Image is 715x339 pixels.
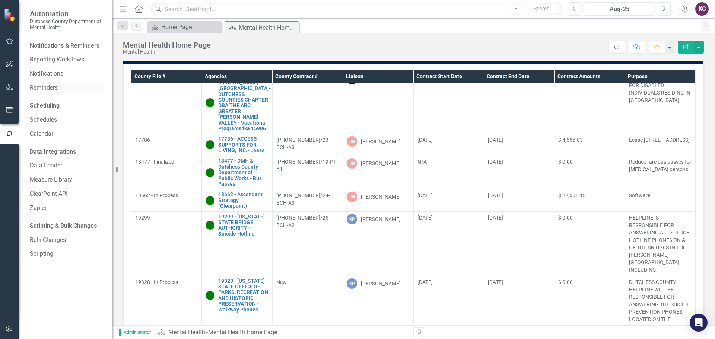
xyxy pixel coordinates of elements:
div: Mental Health Home Page [239,23,297,32]
div: [PERSON_NAME] [361,160,401,167]
td: Double-Click to Edit [272,189,343,211]
td: Double-Click to Edit [413,211,484,276]
td: Double-Click to Edit [484,134,554,156]
td: Double-Click to Edit [343,72,413,134]
td: Double-Click to Edit [272,156,343,189]
div: Mental Health Home Page [208,329,277,336]
span: 18662 - In Process [135,192,178,198]
div: JN [347,136,357,147]
span: 17786 [135,137,150,143]
td: Double-Click to Edit [413,72,484,134]
input: Search ClearPoint... [151,3,562,16]
td: Double-Click to Edit Right Click for Context Menu [202,72,272,134]
span: [DATE] [488,137,503,143]
img: Active [206,221,214,230]
div: Data Integrations [30,148,76,156]
div: JN [347,192,357,202]
td: Double-Click to Edit [625,156,695,189]
div: KP [347,278,357,289]
span: $ 4,655.83 [558,137,583,143]
img: Active [206,140,214,149]
span: Lease [STREET_ADDRESS] [629,137,690,143]
td: Double-Click to Edit [484,211,554,276]
td: Double-Click to Edit [413,156,484,189]
a: Calendar [30,130,104,138]
a: TBD - NYSARC, INC., [PERSON_NAME]-[GEOGRAPHIC_DATA]-DUTCHESS COUNTIES CHAPTER DBA THE ARC GREATER... [218,74,271,131]
td: Double-Click to Edit [484,189,554,211]
span: Administrator [119,329,154,336]
td: Double-Click to Edit [554,189,625,211]
span: $ 0.00 [558,279,573,285]
td: Double-Click to Edit [343,156,413,189]
td: Double-Click to Edit Right Click for Context Menu [202,189,272,211]
div: Notifications & Reminders [30,42,99,50]
span: Software [629,192,650,198]
a: Data Loader [30,161,104,170]
div: Scripting & Bulk Changes [30,222,97,230]
div: Scheduling [30,102,60,110]
a: Reminders [30,84,104,92]
td: Double-Click to Edit [131,156,202,189]
span: Search [534,6,550,12]
span: 19328 - In Process [135,279,178,285]
td: Double-Click to Edit [484,156,554,189]
td: Double-Click to Edit [131,211,202,276]
img: Active [206,168,214,177]
a: 18662 - Ascendant Strategy (Clearpoint) [218,192,268,209]
span: 13477 - Finalized [135,159,174,165]
a: Measure Library [30,176,104,184]
span: New [276,279,287,285]
td: Double-Click to Edit [554,72,625,134]
img: Active [206,98,214,107]
span: [DATE] [417,215,433,221]
td: Double-Click to Edit [625,189,695,211]
div: Open Intercom Messenger [690,314,708,332]
span: [DATE] [488,215,503,221]
td: Double-Click to Edit Right Click for Context Menu [202,156,272,189]
td: Double-Click to Edit [272,134,343,156]
p: VOCATIONAL PROGRAMS FOR DISABLED INDIVIDUALS RESIDING IN [GEOGRAPHIC_DATA]. [629,74,692,104]
div: [PERSON_NAME] [361,138,401,145]
span: [DATE] [417,192,433,198]
td: Double-Click to Edit [413,189,484,211]
div: N/A [417,158,480,166]
div: Home Page [161,22,220,32]
a: Reporting Workflows [30,55,104,64]
span: $ 22,661.13 [558,192,586,198]
a: Scripting [30,250,104,258]
td: Double-Click to Edit [484,72,554,134]
button: Search [523,4,560,14]
div: KP [347,214,357,224]
td: Double-Click to Edit Right Click for Context Menu [202,134,272,156]
p: Reduce fare bus passes for [MEDICAL_DATA] persons. [629,158,692,173]
a: 19328 - [US_STATE] STATE OFFICE OF PARKS, RECREATION AND HISTORIC PRESERVATION - Walkway Phones [218,278,268,313]
span: [DATE] [417,137,433,143]
small: Dutchess County Department of Mental Health [30,18,104,31]
span: [DATE] [488,159,503,165]
div: Aug-25 [586,5,652,14]
span: [DATE] [488,279,503,285]
span: $ 0.00 [558,215,573,221]
div: Mental Health [123,49,211,55]
a: Notifications [30,70,104,78]
td: Double-Click to Edit [554,156,625,189]
a: Schedules [30,116,104,124]
td: Double-Click to Edit [343,211,413,276]
button: Aug-25 [584,2,655,16]
td: Double-Click to Edit [625,211,695,276]
span: [PHONE_NUMBER]/23-BCH-A3 [276,137,330,150]
a: Home Page [149,22,220,32]
div: KC [695,2,709,16]
span: $ 0.00 [558,159,573,165]
a: Bulk Changes [30,236,104,244]
a: Mental Health [168,329,205,336]
a: Zapier [30,204,104,212]
img: Active [206,196,214,205]
a: ClearPoint API [30,190,104,198]
div: JN [347,158,357,169]
td: Double-Click to Edit [131,72,202,134]
td: Double-Click to Edit [272,72,343,134]
td: Double-Click to Edit [343,189,413,211]
td: Double-Click to Edit [343,134,413,156]
td: Double-Click to Edit [131,189,202,211]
